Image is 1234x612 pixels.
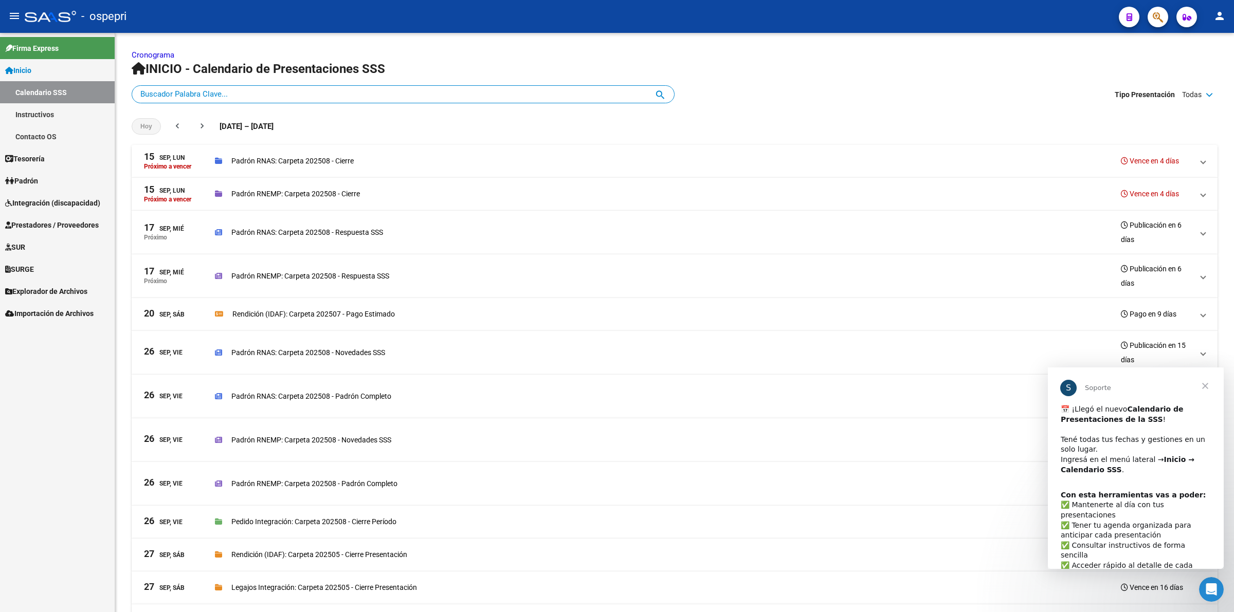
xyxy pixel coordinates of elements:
[5,43,59,54] span: Firma Express
[144,391,154,400] span: 26
[5,175,38,187] span: Padrón
[5,308,94,319] span: Importación de Archivos
[132,178,1218,211] mat-expansion-panel-header: 15Sep, LunPróximo a vencerPadrón RNEMP: Carpeta 202508 - CierreVence en 4 días
[144,549,154,559] span: 27
[231,478,397,489] p: Padrón RNEMP: Carpeta 202508 - Padrón Completo
[132,418,1218,462] mat-expansion-panel-header: 26Sep, ViePadrón RNEMP: Carpeta 202508 - Novedades SSSPublicación en 15 días
[1121,307,1176,321] h3: Pago en 9 días
[144,185,185,196] div: Sep, Lun
[1182,89,1202,100] span: Todas
[132,331,1218,375] mat-expansion-panel-header: 26Sep, ViePadrón RNAS: Carpeta 202508 - Novedades SSSPublicación en 15 días
[144,185,154,194] span: 15
[132,571,1218,604] mat-expansion-panel-header: 27Sep, SábLegajos Integración: Carpeta 202505 - Cierre PresentaciónVence en 16 días
[144,582,154,591] span: 27
[1048,367,1224,569] iframe: Intercom live chat mensaje
[144,549,185,560] div: Sep, Sáb
[144,223,184,234] div: Sep, Mié
[81,5,126,28] span: - ospepri
[1121,187,1179,201] h3: Vence en 4 días
[655,88,666,100] mat-icon: search
[132,375,1218,418] mat-expansion-panel-header: 26Sep, ViePadrón RNAS: Carpeta 202508 - Padrón CompletoPublicación en 15 días
[1199,577,1224,602] iframe: Intercom live chat
[144,391,183,401] div: Sep, Vie
[231,391,391,402] p: Padrón RNAS: Carpeta 202508 - Padrón Completo
[5,65,31,76] span: Inicio
[231,188,360,199] p: Padrón RNEMP: Carpeta 202508 - Cierre
[132,298,1218,331] mat-expansion-panel-header: 20Sep, SábRendición (IDAF): Carpeta 202507 - Pago EstimadoPago en 9 días
[144,516,183,527] div: Sep, Vie
[231,516,396,527] p: Pedido Integración: Carpeta 202508 - Cierre Período
[13,123,158,132] b: Con esta herramientas vas a poder:
[197,121,207,131] mat-icon: chevron_right
[144,478,183,489] div: Sep, Vie
[132,50,174,60] a: Cronograma
[144,234,167,241] p: Próximo
[144,163,191,170] p: Próximo a vencer
[144,196,191,203] p: Próximo a vencer
[5,219,99,231] span: Prestadores / Proveedores
[8,10,21,22] mat-icon: menu
[220,121,274,132] span: [DATE] – [DATE]
[144,347,154,356] span: 26
[132,254,1218,298] mat-expansion-panel-header: 17Sep, MiéPróximoPadrón RNEMP: Carpeta 202508 - Respuesta SSSPublicación en 6 días
[1121,218,1193,247] h3: Publicación en 6 días
[1213,10,1226,22] mat-icon: person
[132,462,1218,506] mat-expansion-panel-header: 26Sep, ViePadrón RNEMP: Carpeta 202508 - Padrón CompletoPublicación en 15 días
[1121,262,1193,290] h3: Publicación en 6 días
[231,155,354,166] p: Padrón RNAS: Carpeta 202508 - Cierre
[144,309,154,318] span: 20
[5,264,34,275] span: SURGE
[144,582,185,593] div: Sep, Sáb
[144,478,154,487] span: 26
[1121,580,1183,595] h3: Vence en 16 días
[144,277,167,285] p: Próximo
[231,582,417,593] p: Legajos Integración: Carpeta 202505 - Cierre Presentación
[144,152,154,161] span: 15
[231,347,385,358] p: Padrón RNAS: Carpeta 202508 - Novedades SSS
[232,308,395,320] p: Rendición (IDAF): Carpeta 202507 - Pago Estimado
[144,267,184,277] div: Sep, Mié
[5,242,25,253] span: SUR
[1115,89,1175,100] span: Tipo Presentación
[231,270,389,282] p: Padrón RNEMP: Carpeta 202508 - Respuesta SSS
[144,434,154,443] span: 26
[132,506,1218,539] mat-expansion-panel-header: 26Sep, ViePedido Integración: Carpeta 202508 - Cierre PeríodoVence en 15 días
[1121,338,1193,367] h3: Publicación en 15 días
[144,152,185,163] div: Sep, Lun
[132,145,1218,178] mat-expansion-panel-header: 15Sep, LunPróximo a vencerPadrón RNAS: Carpeta 202508 - CierreVence en 4 días
[144,223,154,232] span: 17
[5,286,87,297] span: Explorador de Archivos
[1121,154,1179,168] h3: Vence en 4 días
[144,516,154,526] span: 26
[231,227,383,238] p: Padrón RNAS: Carpeta 202508 - Respuesta SSS
[5,153,45,164] span: Tesorería
[231,549,407,560] p: Rendición (IDAF): Carpeta 202505 - Cierre Presentación
[172,121,183,131] mat-icon: chevron_left
[144,347,183,358] div: Sep, Vie
[231,434,391,446] p: Padrón RNEMP: Carpeta 202508 - Novedades SSS
[144,267,154,276] span: 17
[132,62,385,76] span: INICIO - Calendario de Presentaciones SSS
[132,211,1218,254] mat-expansion-panel-header: 17Sep, MiéPróximoPadrón RNAS: Carpeta 202508 - Respuesta SSSPublicación en 6 días
[5,197,100,209] span: Integración (discapacidad)
[132,118,161,135] button: Hoy
[144,434,183,445] div: Sep, Vie
[144,309,185,320] div: Sep, Sáb
[13,123,163,244] div: ​✅ Mantenerte al día con tus presentaciones ✅ Tener tu agenda organizada para anticipar cada pres...
[132,539,1218,571] mat-expansion-panel-header: 27Sep, SábRendición (IDAF): Carpeta 202505 - Cierre PresentaciónVence en 16 días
